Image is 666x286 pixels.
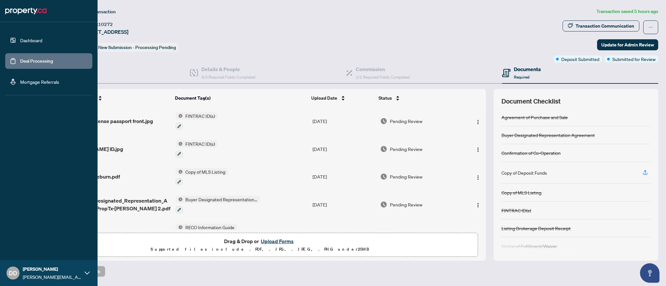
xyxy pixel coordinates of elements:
[183,168,228,175] span: Copy of MLS Listing
[390,229,422,236] span: Pending Review
[63,89,172,107] th: (9) File Name
[640,263,659,283] button: Open asap
[473,199,483,210] button: Logo
[501,131,595,139] div: Buyer Designated Representation Agreement
[501,169,547,176] div: Copy of Deposit Funds
[311,94,337,102] span: Upload Date
[390,145,422,153] span: Pending Review
[380,145,387,153] img: Document Status
[501,207,531,214] div: FINTRAC ID(s)
[310,191,378,218] td: [DATE]
[473,227,483,238] button: Logo
[475,203,481,208] img: Logo
[612,56,656,63] span: Submitted for Review
[20,79,59,85] a: Mortgage Referrals
[176,224,237,241] button: Status IconRECO Information Guide
[98,21,113,27] span: 10272
[473,116,483,126] button: Logo
[310,218,378,246] td: [DATE]
[183,196,260,203] span: Buyer Designated Representation Agreement
[501,97,561,106] span: Document Checklist
[514,65,541,73] h4: Documents
[183,112,218,119] span: FINTRAC ID(s)
[176,196,183,203] img: Status Icon
[183,224,237,231] span: RECO Information Guide
[66,117,153,125] span: AG Drivers license passport front.jpg
[176,168,228,186] button: Status IconCopy of MLS Listing
[390,118,422,125] span: Pending Review
[379,94,392,102] span: Status
[259,237,296,245] button: Upload Forms
[172,89,309,107] th: Document Tag(s)
[81,43,179,52] div: Status:
[176,168,183,175] img: Status Icon
[475,119,481,125] img: Logo
[23,266,81,273] span: [PERSON_NAME]
[310,135,378,163] td: [DATE]
[390,201,422,208] span: Pending Review
[501,149,561,156] div: Confirmation of Co-Operation
[380,229,387,236] img: Document Status
[23,273,81,280] span: [PERSON_NAME][EMAIL_ADDRESS][DOMAIN_NAME]
[176,140,183,147] img: Status Icon
[20,37,42,43] a: Dashboard
[310,163,378,191] td: [DATE]
[380,173,387,180] img: Document Status
[66,197,170,212] span: 371_Buyer_Designated_Representation_Agreement_-_PropTx-[PERSON_NAME] 2.pdf
[390,173,422,180] span: Pending Review
[475,175,481,180] img: Logo
[201,75,255,80] span: 3/3 Required Fields Completed
[356,65,410,73] h4: Commission
[576,21,634,31] div: Transaction Communication
[66,229,140,236] span: RECO_Information_Guide 1.pdf
[5,6,47,16] img: logo
[561,56,599,63] span: Deposit Submitted
[81,28,128,36] span: [STREET_ADDRESS]
[514,75,529,80] span: Required
[224,237,296,245] span: Drag & Drop or
[81,9,116,15] span: View Transaction
[563,20,639,31] button: Transaction Communication
[176,140,218,158] button: Status IconFINTRAC ID(s)
[501,225,571,232] div: Listing Brokerage Deposit Receipt
[596,8,658,15] article: Transaction saved 5 hours ago
[380,118,387,125] img: Document Status
[176,224,183,231] img: Status Icon
[176,196,260,213] button: Status IconBuyer Designated Representation Agreement
[310,107,378,135] td: [DATE]
[183,140,218,147] span: FINTRAC ID(s)
[20,58,53,64] a: Deal Processing
[42,233,478,257] span: Drag & Drop orUpload FormsSupported files include .PDF, .JPG, .JPEG, .PNG under25MB
[356,75,410,80] span: 1/1 Required Fields Completed
[98,44,176,50] span: New Submission - Processing Pending
[176,112,218,130] button: Status IconFINTRAC ID(s)
[201,65,255,73] h4: Details & People
[46,245,474,253] p: Supported files include .PDF, .JPG, .JPEG, .PNG under 25 MB
[380,201,387,208] img: Document Status
[475,147,481,152] img: Logo
[601,40,654,50] span: Update for Admin Review
[309,89,376,107] th: Upload Date
[176,112,183,119] img: Status Icon
[501,189,541,196] div: Copy of MLS Listing
[9,268,17,278] span: DD
[473,171,483,182] button: Logo
[501,114,568,121] div: Agreement of Purchase and Sale
[473,144,483,154] button: Logo
[597,39,658,50] button: Update for Admin Review
[648,25,653,30] span: ellipsis
[376,89,460,107] th: Status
